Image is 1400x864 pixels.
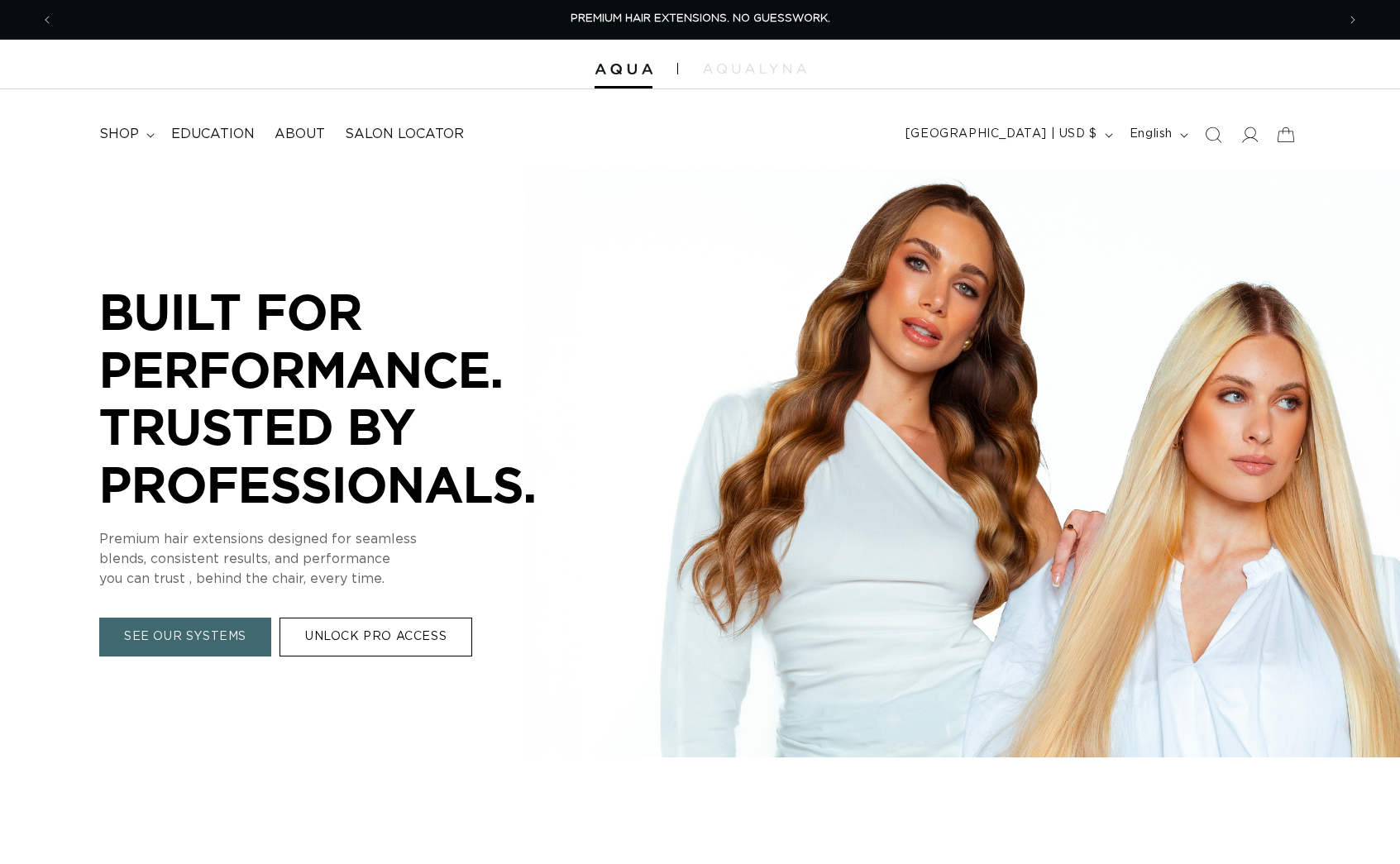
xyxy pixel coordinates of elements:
[1335,4,1371,36] button: Next announcement
[703,64,806,74] img: aqualyna.com
[1195,117,1231,153] summary: Search
[99,126,139,143] span: shop
[571,13,830,24] span: PREMIUM HAIR EXTENSIONS. NO GUESSWORK.
[171,126,255,143] span: Education
[896,119,1120,150] button: [GEOGRAPHIC_DATA] | USD $
[595,64,652,75] img: Aqua Hair Extensions
[99,618,271,657] a: SEE OUR SYSTEMS
[905,126,1097,143] span: [GEOGRAPHIC_DATA] | USD $
[161,116,265,153] a: Education
[265,116,335,153] a: About
[280,618,472,657] a: UNLOCK PRO ACCESS
[99,550,595,570] p: blends, consistent results, and performance
[99,283,595,513] p: BUILT FOR PERFORMANCE. TRUSTED BY PROFESSIONALS.
[29,4,65,36] button: Previous announcement
[89,116,161,153] summary: shop
[345,126,464,143] span: Salon Locator
[1130,126,1173,143] span: English
[99,570,595,590] p: you can trust , behind the chair, every time.
[1120,119,1195,150] button: English
[275,126,325,143] span: About
[99,530,595,550] p: Premium hair extensions designed for seamless
[335,116,474,153] a: Salon Locator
